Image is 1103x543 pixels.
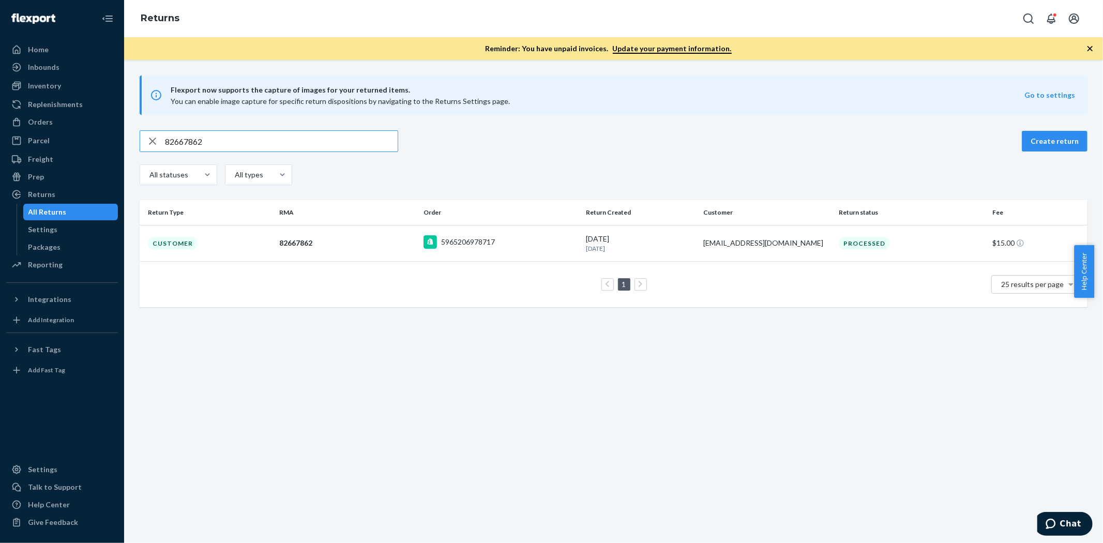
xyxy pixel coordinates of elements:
[1024,90,1075,100] button: Go to settings
[28,207,67,217] div: All Returns
[988,225,1087,261] td: $15.00
[28,135,50,146] div: Parcel
[6,341,118,358] button: Fast Tags
[1041,8,1062,29] button: Open notifications
[988,200,1087,225] th: Fee
[1037,512,1093,538] iframe: Opens a widget where you can chat to one of our agents
[6,479,118,495] button: Talk to Support
[28,315,74,324] div: Add Integration
[699,200,835,225] th: Customer
[620,280,628,289] a: Page 1 is your current page
[6,514,118,531] button: Give Feedback
[6,312,118,328] a: Add Integration
[23,204,118,220] a: All Returns
[1064,8,1084,29] button: Open account menu
[6,59,118,76] a: Inbounds
[23,239,118,255] a: Packages
[28,344,61,355] div: Fast Tags
[6,257,118,273] a: Reporting
[28,44,49,55] div: Home
[279,238,415,248] div: 82667862
[28,99,83,110] div: Replenishments
[140,200,275,225] th: Return Type
[6,169,118,185] a: Prep
[275,200,419,225] th: RMA
[1022,131,1087,152] button: Create return
[28,154,53,164] div: Freight
[1074,245,1094,298] button: Help Center
[28,242,61,252] div: Packages
[171,97,510,105] span: You can enable image capture for specific return dispositions by navigating to the Returns Settin...
[582,200,699,225] th: Return Created
[148,237,198,250] div: Customer
[28,294,71,305] div: Integrations
[6,151,118,168] a: Freight
[97,8,118,29] button: Close Navigation
[23,221,118,238] a: Settings
[28,366,65,374] div: Add Fast Tag
[586,244,695,253] p: [DATE]
[6,186,118,203] a: Returns
[28,189,55,200] div: Returns
[613,44,732,54] a: Update your payment information.
[132,4,188,34] ol: breadcrumbs
[486,43,732,54] p: Reminder: You have unpaid invoices.
[6,291,118,308] button: Integrations
[6,496,118,513] a: Help Center
[586,234,695,253] div: [DATE]
[28,260,63,270] div: Reporting
[28,482,82,492] div: Talk to Support
[28,224,58,235] div: Settings
[6,461,118,478] a: Settings
[28,117,53,127] div: Orders
[6,362,118,379] a: Add Fast Tag
[28,172,44,182] div: Prep
[419,200,582,225] th: Order
[1002,280,1064,289] span: 25 results per page
[835,200,988,225] th: Return status
[28,464,57,475] div: Settings
[28,517,78,527] div: Give Feedback
[11,13,55,24] img: Flexport logo
[235,170,262,180] div: All types
[149,170,187,180] div: All statuses
[28,500,70,510] div: Help Center
[6,132,118,149] a: Parcel
[6,96,118,113] a: Replenishments
[165,131,398,152] input: Search returns by rma, id, tracking number
[703,238,830,248] div: [EMAIL_ADDRESS][DOMAIN_NAME]
[6,41,118,58] a: Home
[28,81,61,91] div: Inventory
[141,12,179,24] a: Returns
[28,62,59,72] div: Inbounds
[441,237,495,247] div: 5965206978717
[171,84,1024,96] span: Flexport now supports the capture of images for your returned items.
[6,78,118,94] a: Inventory
[1018,8,1039,29] button: Open Search Box
[839,237,890,250] div: Processed
[6,114,118,130] a: Orders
